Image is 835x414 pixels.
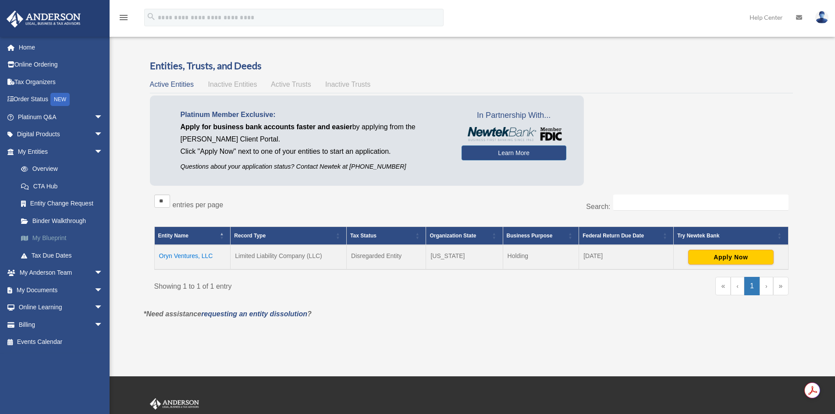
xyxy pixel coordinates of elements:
div: NEW [50,93,70,106]
span: Tax Status [350,233,377,239]
p: Questions about your application status? Contact Newtek at [PHONE_NUMBER] [181,161,448,172]
h3: Entities, Trusts, and Deeds [150,59,793,73]
a: Home [6,39,116,56]
span: Active Entities [150,81,194,88]
span: arrow_drop_down [94,143,112,161]
img: NewtekBankLogoSM.png [466,127,562,141]
a: Order StatusNEW [6,91,116,109]
em: *Need assistance ? [144,310,312,318]
th: Organization State: Activate to sort [426,227,503,245]
span: Organization State [430,233,476,239]
a: Entity Change Request [12,195,116,212]
img: Anderson Advisors Platinum Portal [4,11,83,28]
a: First [715,277,731,295]
img: User Pic [815,11,828,24]
a: My Anderson Teamarrow_drop_down [6,264,116,282]
a: Binder Walkthrough [12,212,116,230]
a: Overview [12,160,112,178]
a: Platinum Q&Aarrow_drop_down [6,108,116,126]
a: My Entitiesarrow_drop_down [6,143,116,160]
span: Business Purpose [507,233,553,239]
a: My Documentsarrow_drop_down [6,281,116,299]
span: arrow_drop_down [94,299,112,317]
div: Try Newtek Bank [677,230,775,241]
td: [DATE] [579,245,674,269]
a: 1 [744,277,760,295]
p: by applying from the [PERSON_NAME] Client Portal. [181,121,448,145]
span: Apply for business bank accounts faster and easier [181,123,352,131]
span: Inactive Trusts [325,81,370,88]
a: CTA Hub [12,177,116,195]
th: Tax Status: Activate to sort [347,227,426,245]
th: Business Purpose: Activate to sort [503,227,579,245]
span: arrow_drop_down [94,108,112,126]
p: Click "Apply Now" next to one of your entities to start an application. [181,145,448,158]
a: Tax Organizers [6,73,116,91]
a: Previous [731,277,744,295]
span: Active Trusts [271,81,311,88]
label: entries per page [173,201,224,209]
td: Holding [503,245,579,269]
span: arrow_drop_down [94,264,112,282]
th: Try Newtek Bank : Activate to sort [674,227,788,245]
p: Platinum Member Exclusive: [181,109,448,121]
a: Tax Due Dates [12,247,116,264]
a: My Blueprint [12,230,116,247]
a: Learn More [462,145,566,160]
span: arrow_drop_down [94,281,112,299]
td: Limited Liability Company (LLC) [231,245,347,269]
a: Online Learningarrow_drop_down [6,299,116,316]
th: Entity Name: Activate to invert sorting [154,227,231,245]
td: Disregarded Entity [347,245,426,269]
span: arrow_drop_down [94,316,112,334]
i: menu [118,12,129,23]
label: Search: [586,203,610,210]
th: Record Type: Activate to sort [231,227,347,245]
i: search [146,12,156,21]
a: Online Ordering [6,56,116,74]
a: Digital Productsarrow_drop_down [6,126,116,143]
img: Anderson Advisors Platinum Portal [148,398,201,410]
a: Next [760,277,773,295]
span: Federal Return Due Date [583,233,644,239]
a: requesting an entity dissolution [201,310,307,318]
td: Oryn Ventures, LLC [154,245,231,269]
div: Showing 1 to 1 of 1 entry [154,277,465,293]
span: Record Type [234,233,266,239]
span: arrow_drop_down [94,126,112,144]
span: Inactive Entities [208,81,257,88]
button: Apply Now [688,250,774,265]
a: Last [773,277,789,295]
a: Billingarrow_drop_down [6,316,116,333]
span: In Partnership With... [462,109,566,123]
span: Entity Name [158,233,188,239]
th: Federal Return Due Date: Activate to sort [579,227,674,245]
a: menu [118,15,129,23]
td: [US_STATE] [426,245,503,269]
a: Events Calendar [6,333,116,351]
